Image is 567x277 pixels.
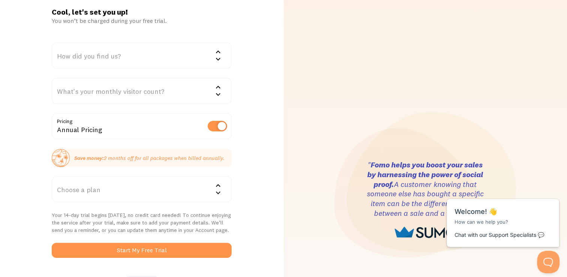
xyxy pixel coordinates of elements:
img: sumo-logo-1cafdecd7bb48b33eaa792b370d3cec89df03f7790928d0317a799d01587176e.png [395,227,456,238]
div: You won’t be charged during your free trial. [52,17,232,24]
h1: Cool, let's set you up! [52,7,232,17]
div: Choose a plan [52,176,232,202]
strong: Fomo helps you boost your sales by harnessing the power of social proof. [367,160,483,188]
strong: Save money: [74,155,104,161]
div: Annual Pricing [52,113,232,140]
h3: " A customer knowing that someone else has bought a specific item can be the difference maker bet... [365,160,485,218]
p: Your 14-day trial begins [DATE], no credit card needed! To continue enjoying the service after yo... [52,211,232,234]
p: 2 months off for all packages when billed annually. [74,154,224,162]
iframe: Help Scout Beacon - Messages and Notifications [443,180,564,251]
button: Start My Free Trial [52,243,232,258]
div: What's your monthly visitor count? [52,78,232,104]
iframe: Help Scout Beacon - Open [537,251,560,273]
div: How did you find us? [52,42,232,69]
